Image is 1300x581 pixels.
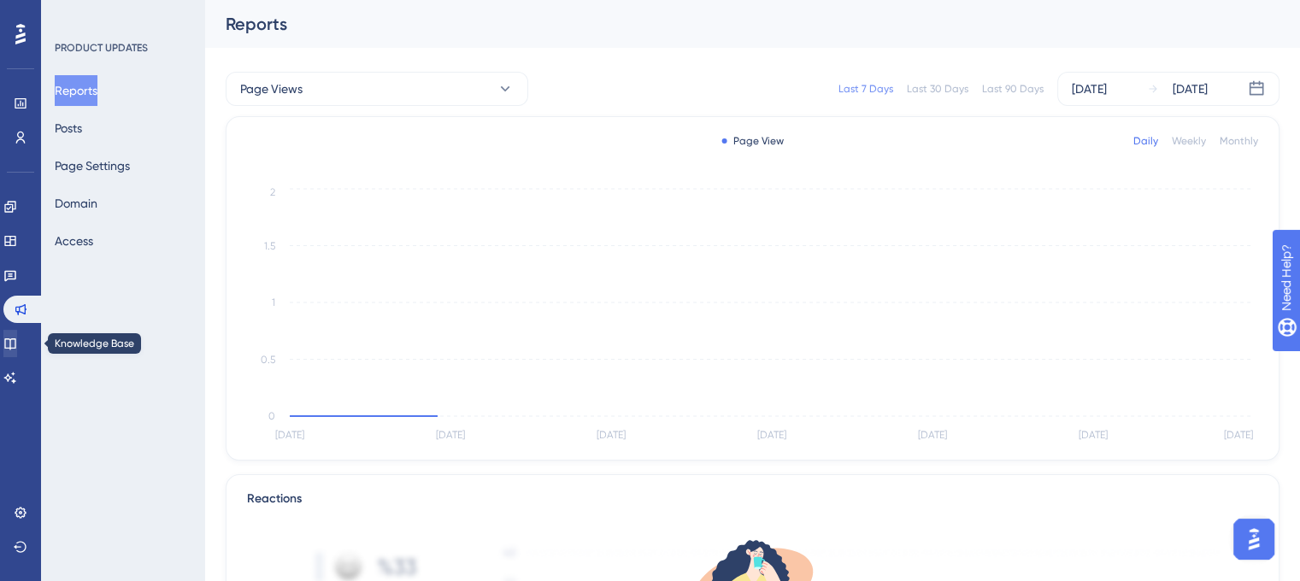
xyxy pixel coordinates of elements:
[226,72,528,106] button: Page Views
[55,41,148,55] div: PRODUCT UPDATES
[1172,134,1206,148] div: Weekly
[40,4,107,25] span: Need Help?
[1133,134,1158,148] div: Daily
[264,240,275,252] tspan: 1.5
[982,82,1044,96] div: Last 90 Days
[55,150,130,181] button: Page Settings
[247,489,1258,509] div: Reactions
[240,79,303,99] span: Page Views
[757,429,786,441] tspan: [DATE]
[1079,429,1108,441] tspan: [DATE]
[1228,514,1279,565] iframe: UserGuiding AI Assistant Launcher
[55,188,97,219] button: Domain
[55,75,97,106] button: Reports
[261,354,275,366] tspan: 0.5
[270,186,275,198] tspan: 2
[1220,134,1258,148] div: Monthly
[55,113,82,144] button: Posts
[268,410,275,422] tspan: 0
[272,296,275,308] tspan: 1
[1173,79,1208,99] div: [DATE]
[597,429,626,441] tspan: [DATE]
[226,12,1237,36] div: Reports
[838,82,893,96] div: Last 7 Days
[918,429,947,441] tspan: [DATE]
[55,226,93,256] button: Access
[1224,429,1253,441] tspan: [DATE]
[721,134,784,148] div: Page View
[275,429,304,441] tspan: [DATE]
[907,82,968,96] div: Last 30 Days
[1072,79,1107,99] div: [DATE]
[436,429,465,441] tspan: [DATE]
